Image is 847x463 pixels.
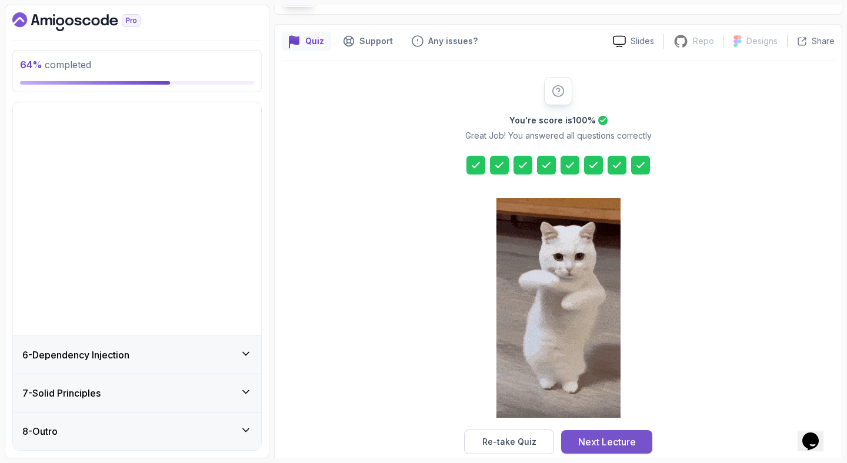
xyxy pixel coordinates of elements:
[22,424,58,438] h3: 8 - Outro
[482,436,536,448] div: Re-take Quiz
[812,35,835,47] p: Share
[603,35,663,48] a: Slides
[22,386,101,400] h3: 7 - Solid Principles
[13,412,261,450] button: 8-Outro
[578,435,636,449] div: Next Lecture
[631,35,654,47] p: Slides
[282,32,331,51] button: quiz button
[428,35,478,47] p: Any issues?
[305,35,324,47] p: Quiz
[464,430,554,454] button: Re-take Quiz
[20,59,91,71] span: completed
[465,130,652,142] p: Great Job! You answered all questions correctly
[13,336,261,374] button: 6-Dependency Injection
[405,32,485,51] button: Feedback button
[22,348,129,362] h3: 6 - Dependency Injection
[359,35,393,47] p: Support
[787,35,835,47] button: Share
[20,59,42,71] span: 64 %
[561,430,652,454] button: Next Lecture
[496,198,621,418] img: cool-cat
[693,35,714,47] p: Repo
[12,12,168,31] a: Dashboard
[798,416,835,451] iframe: chat widget
[509,115,596,126] h2: You're score is 100 %
[336,32,400,51] button: Support button
[746,35,778,47] p: Designs
[13,374,261,412] button: 7-Solid Principles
